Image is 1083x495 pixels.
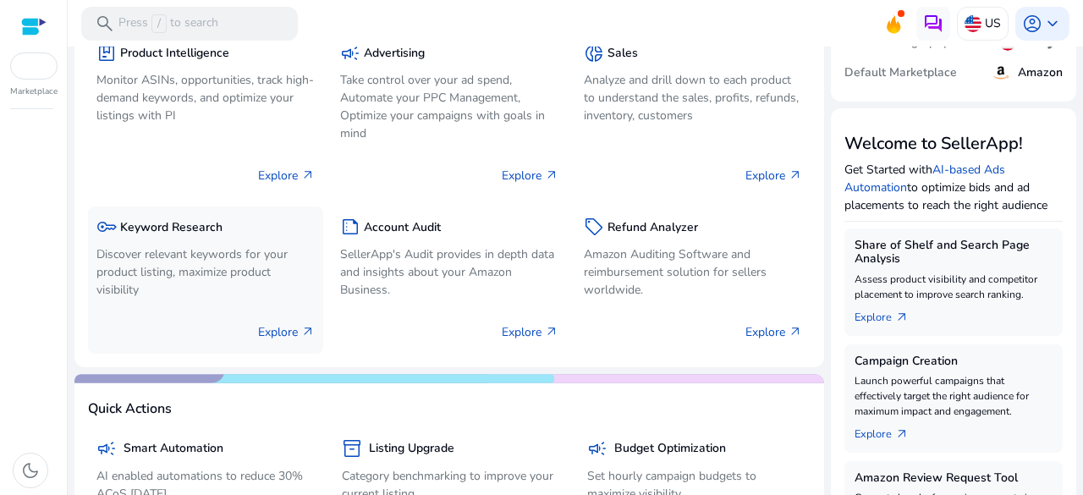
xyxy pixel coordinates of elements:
h5: Share of Shelf and Search Page Analysis [855,239,1053,267]
span: arrow_outward [301,325,315,338]
span: package [96,43,117,63]
img: us.svg [965,15,981,32]
p: Launch powerful campaigns that effectively target the right audience for maximum impact and engag... [855,373,1053,419]
p: Press to search [118,14,218,33]
a: Explorearrow_outward [855,302,922,326]
span: arrow_outward [545,325,558,338]
span: campaign [96,438,117,459]
span: arrow_outward [789,168,802,182]
a: AI-based Ads Automation [844,162,1005,195]
a: Explorearrow_outward [855,419,922,443]
p: Marketplace [10,85,58,98]
span: arrow_outward [545,168,558,182]
h5: Product Intelligence [120,47,229,61]
h5: Advertising [364,47,425,61]
h5: Refund Analyzer [607,221,698,235]
span: search [95,14,115,34]
p: SellerApp's Audit provides in depth data and insights about your Amazon Business. [340,245,558,299]
span: inventory_2 [342,438,362,459]
h5: Budget Optimization [614,442,726,456]
h5: Keyword Research [120,221,223,235]
span: campaign [340,43,360,63]
img: amazon.svg [991,63,1011,83]
p: Monitor ASINs, opportunities, track high-demand keywords, and optimize your listings with PI [96,71,315,124]
span: sell [584,217,604,237]
span: / [151,14,167,33]
p: Discover relevant keywords for your product listing, maximize product visibility [96,245,315,299]
span: dark_mode [20,460,41,481]
h5: Smart Automation [124,442,223,456]
span: arrow_outward [895,427,909,441]
p: Explore [502,323,558,341]
p: Get Started with to optimize bids and ad placements to reach the right audience [844,161,1063,214]
p: Amazon Auditing Software and reimbursement solution for sellers worldwide. [584,245,802,299]
h5: Account Audit [364,221,441,235]
h5: Listing Upgrade [369,442,454,456]
span: campaign [587,438,607,459]
p: Analyze and drill down to each product to understand the sales, profits, refunds, inventory, cust... [584,71,802,124]
p: Take control over your ad spend, Automate your PPC Management, Optimize your campaigns with goals... [340,71,558,142]
span: summarize [340,217,360,237]
h4: Quick Actions [88,401,172,417]
span: arrow_outward [301,168,315,182]
p: Explore [745,167,802,184]
h3: Welcome to SellerApp! [844,134,1063,154]
p: Explore [258,323,315,341]
p: Explore [502,167,558,184]
span: arrow_outward [789,325,802,338]
span: edit [1046,34,1063,51]
h5: Sales [607,47,638,61]
h5: Amazon Review Request Tool [855,471,1053,486]
span: account_circle [1022,14,1042,34]
p: Explore [258,167,315,184]
h5: Campaign Creation [855,355,1053,369]
p: Explore [745,323,802,341]
span: key [96,217,117,237]
h5: Amazon [1018,66,1063,80]
span: arrow_outward [895,311,909,324]
span: keyboard_arrow_down [1042,14,1063,34]
span: donut_small [584,43,604,63]
h5: Default Marketplace [844,66,957,80]
p: Assess product visibility and competitor placement to improve search ranking. [855,272,1053,302]
p: US [985,8,1001,38]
